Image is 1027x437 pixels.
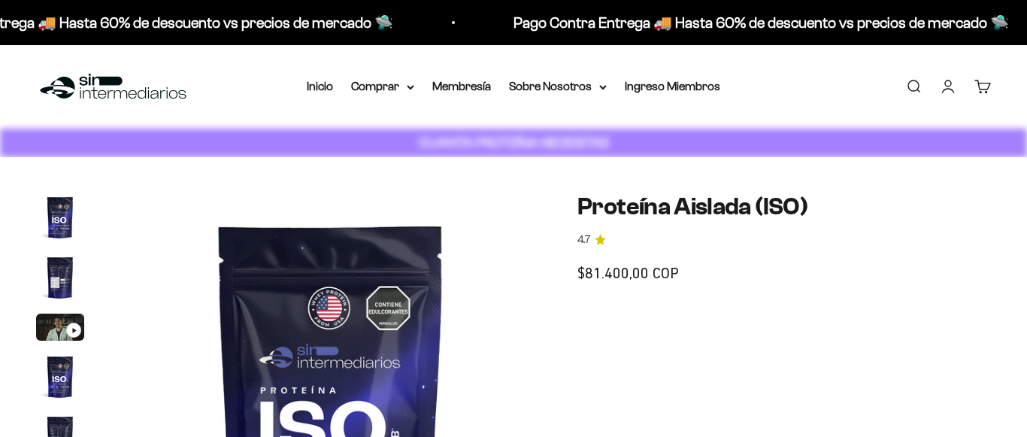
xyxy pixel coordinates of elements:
[36,193,84,246] button: Ir al artículo 1
[36,253,84,306] button: Ir al artículo 2
[419,135,609,150] strong: CUANTA PROTEÍNA NECESITAS
[577,232,590,248] span: 4.7
[577,193,991,220] h1: Proteína Aislada (ISO)
[625,80,720,93] a: Ingreso Miembros
[36,353,84,401] img: Proteína Aislada (ISO)
[509,77,607,96] summary: Sobre Nosotros
[577,232,991,248] a: 4.74.7 de 5.0 estrellas
[432,80,491,93] a: Membresía
[351,77,414,96] summary: Comprar
[36,314,84,345] button: Ir al artículo 3
[307,80,333,93] a: Inicio
[513,11,1009,35] p: Pago Contra Entrega 🚚 Hasta 60% de descuento vs precios de mercado 🛸
[36,353,84,405] button: Ir al artículo 4
[577,261,679,285] sale-price: $81.400,00 COP
[36,193,84,241] img: Proteína Aislada (ISO)
[36,253,84,302] img: Proteína Aislada (ISO)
